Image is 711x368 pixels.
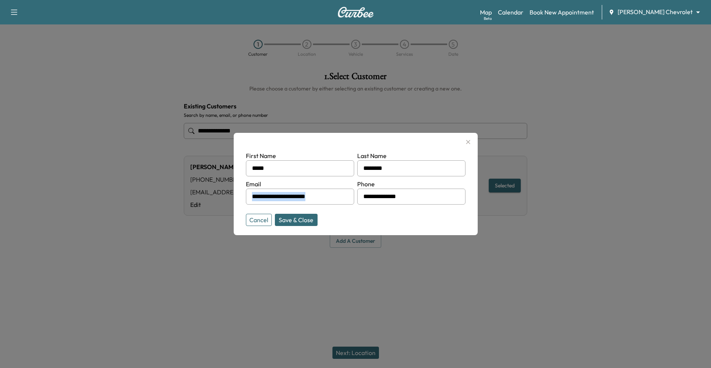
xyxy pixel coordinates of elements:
label: Phone [357,180,375,188]
div: Beta [484,16,492,21]
a: MapBeta [480,8,492,17]
a: Calendar [498,8,523,17]
label: Last Name [357,152,387,160]
button: Save & Close [275,214,318,226]
label: Email [246,180,261,188]
span: [PERSON_NAME] Chevrolet [618,8,693,16]
label: First Name [246,152,276,160]
a: Book New Appointment [530,8,594,17]
img: Curbee Logo [337,7,374,18]
button: Cancel [246,214,272,226]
